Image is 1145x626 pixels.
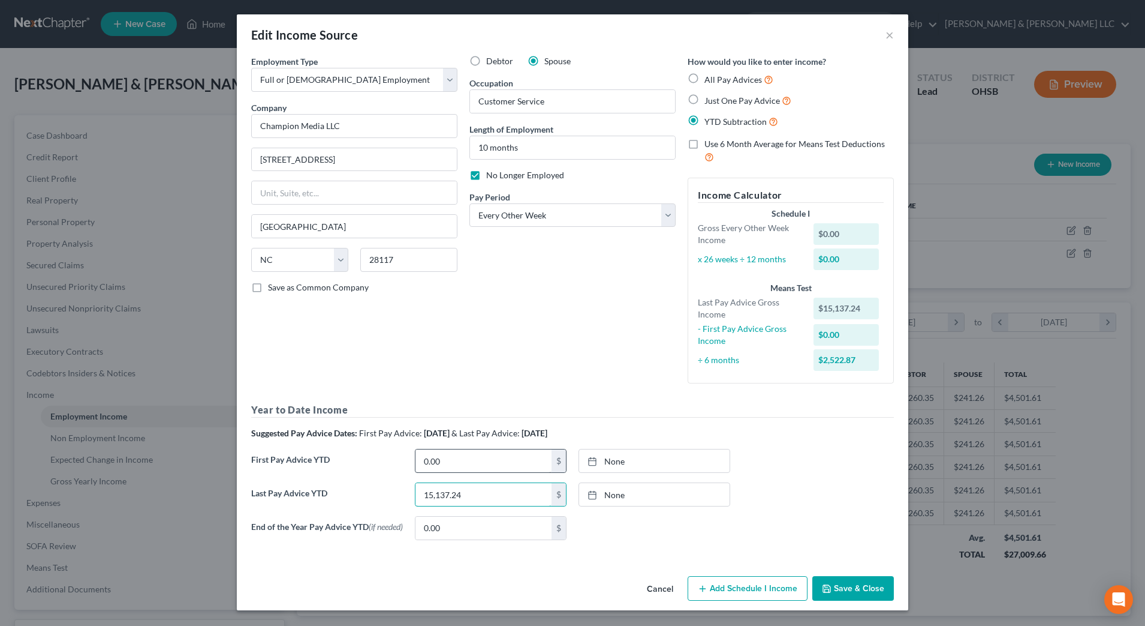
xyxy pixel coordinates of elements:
span: First Pay Advice: [359,428,422,438]
label: First Pay Advice YTD [245,449,409,483]
input: 0.00 [415,517,552,540]
span: YTD Subtraction [704,116,767,127]
label: End of the Year Pay Advice YTD [245,516,409,550]
div: Schedule I [698,208,884,220]
span: All Pay Advices [704,74,762,85]
strong: Suggested Pay Advice Dates: [251,428,357,438]
span: Spouse [544,56,571,66]
input: Enter city... [252,215,457,238]
label: How would you like to enter income? [688,55,826,68]
input: Enter address... [252,148,457,171]
span: Save as Common Company [268,282,369,292]
div: Open Intercom Messenger [1104,585,1133,614]
strong: [DATE] [522,428,547,438]
div: $0.00 [813,248,879,270]
span: Pay Period [469,192,510,202]
label: Length of Employment [469,123,553,136]
div: $15,137.24 [813,298,879,319]
span: Company [251,103,287,113]
span: Debtor [486,56,513,66]
input: Enter zip... [360,248,457,272]
input: Search company by name... [251,114,457,138]
input: ex: 2 years [470,136,675,159]
a: None [579,483,730,506]
div: $ [552,517,566,540]
div: - First Pay Advice Gross Income [692,323,807,347]
div: ÷ 6 months [692,354,807,366]
span: & Last Pay Advice: [451,428,520,438]
button: Save & Close [812,576,894,601]
div: $0.00 [813,324,879,346]
div: Last Pay Advice Gross Income [692,296,807,321]
div: $ [552,483,566,506]
button: Add Schedule I Income [688,576,807,601]
div: x 26 weeks ÷ 12 months [692,253,807,265]
input: 0.00 [415,483,552,506]
div: $ [552,450,566,472]
span: No Longer Employed [486,170,564,180]
span: Use 6 Month Average for Means Test Deductions [704,139,885,149]
a: None [579,450,730,472]
div: Gross Every Other Week Income [692,222,807,246]
button: Cancel [637,577,683,601]
div: Means Test [698,282,884,294]
strong: [DATE] [424,428,450,438]
h5: Income Calculator [698,188,884,203]
span: Just One Pay Advice [704,95,780,106]
div: $0.00 [813,223,879,245]
button: × [885,28,894,42]
span: Employment Type [251,56,318,67]
h5: Year to Date Income [251,403,894,418]
input: 0.00 [415,450,552,472]
label: Occupation [469,77,513,89]
div: Edit Income Source [251,26,358,43]
input: -- [470,90,675,113]
span: (if needed) [369,522,403,532]
div: $2,522.87 [813,349,879,371]
input: Unit, Suite, etc... [252,181,457,204]
label: Last Pay Advice YTD [245,483,409,516]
